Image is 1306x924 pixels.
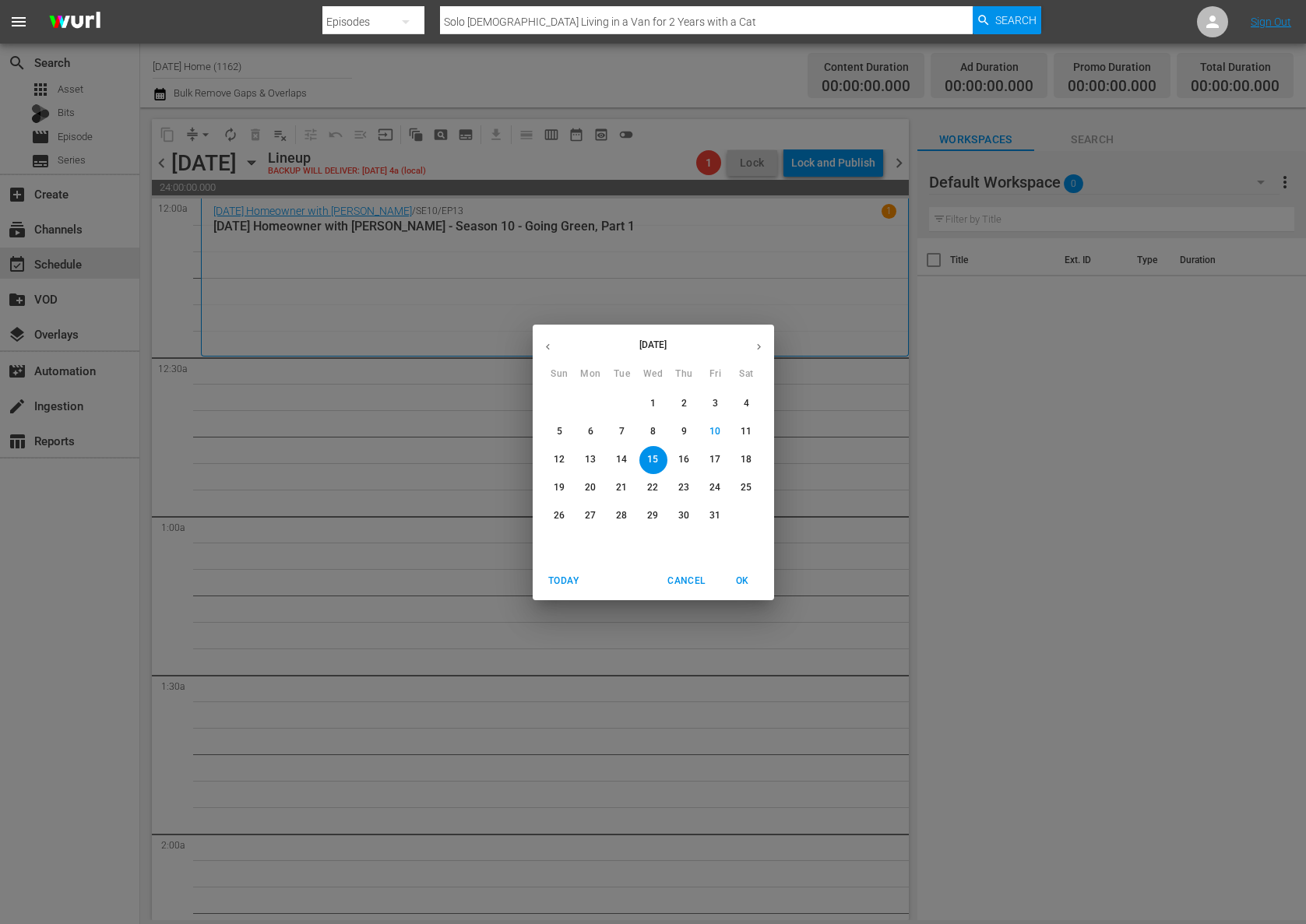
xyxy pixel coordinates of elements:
[9,12,28,31] span: menu
[744,397,749,410] p: 4
[681,425,687,438] p: 9
[539,568,589,594] button: Today
[577,418,605,446] button: 6
[724,573,762,589] span: OK
[639,446,667,474] button: 15
[608,418,636,446] button: 7
[702,418,730,446] button: 10
[554,481,565,494] p: 19
[577,502,605,530] button: 27
[709,481,720,494] p: 24
[671,502,699,530] button: 30
[709,425,720,438] p: 10
[639,502,667,530] button: 29
[554,453,565,466] p: 12
[608,502,636,530] button: 28
[639,367,667,382] span: Wed
[639,474,667,502] button: 22
[639,390,667,418] button: 1
[709,453,720,466] p: 17
[733,474,761,502] button: 25
[681,397,687,410] p: 2
[671,446,699,474] button: 16
[678,453,689,466] p: 16
[995,6,1037,34] span: Search
[37,4,112,40] img: ans4CAIJ8jUAAAAAAAAAAAAAAAAAAAAAAAAgQb4GAAAAAAAAAAAAAAAAAAAAAAAAJMjXAAAAAAAAAAAAAAAAAAAAAAAAgAT5G...
[741,425,752,438] p: 11
[709,509,720,522] p: 31
[733,367,761,382] span: Sat
[741,453,752,466] p: 18
[588,425,593,438] p: 6
[546,502,574,530] button: 26
[741,481,752,494] p: 25
[546,367,574,382] span: Sun
[608,446,636,474] button: 14
[647,509,658,522] p: 29
[557,425,562,438] p: 5
[671,418,699,446] button: 9
[546,474,574,502] button: 19
[585,453,596,466] p: 13
[577,446,605,474] button: 13
[667,573,705,589] span: Cancel
[577,474,605,502] button: 20
[718,568,768,594] button: OK
[733,418,761,446] button: 11
[702,446,730,474] button: 17
[713,397,718,410] p: 3
[546,418,574,446] button: 5
[671,367,699,382] span: Thu
[616,453,627,466] p: 14
[733,390,761,418] button: 4
[733,446,761,474] button: 18
[702,502,730,530] button: 31
[661,568,711,594] button: Cancel
[585,509,596,522] p: 27
[616,481,627,494] p: 21
[546,446,574,474] button: 12
[647,453,658,466] p: 15
[650,425,656,438] p: 8
[1251,16,1291,28] a: Sign Out
[608,367,636,382] span: Tue
[647,481,658,494] p: 22
[545,573,583,589] span: Today
[702,367,730,382] span: Fri
[671,390,699,418] button: 2
[563,338,744,352] p: [DATE]
[639,418,667,446] button: 8
[671,474,699,502] button: 23
[577,367,605,382] span: Mon
[608,474,636,502] button: 21
[702,474,730,502] button: 24
[585,481,596,494] p: 20
[616,509,627,522] p: 28
[702,390,730,418] button: 3
[678,481,689,494] p: 23
[554,509,565,522] p: 26
[678,509,689,522] p: 30
[619,425,625,438] p: 7
[650,397,656,410] p: 1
